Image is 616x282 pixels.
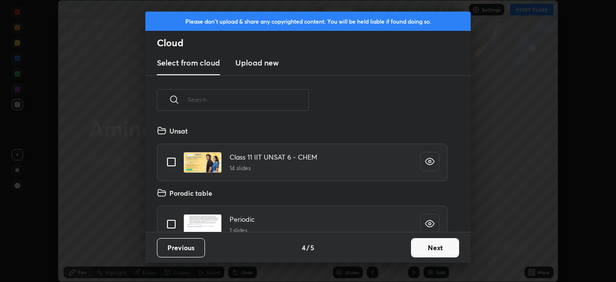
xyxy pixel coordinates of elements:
h3: Select from cloud [157,57,220,68]
div: Please don't upload & share any copyrighted content. You will be held liable if found doing so. [145,12,471,31]
button: Previous [157,238,205,257]
input: Search [188,79,309,120]
h5: 1 slides [230,226,255,235]
h4: 4 [302,242,306,253]
h4: Periodic [230,214,255,224]
button: Next [411,238,459,257]
img: 172723921213JEMS.pdf [183,214,222,235]
h4: / [307,242,309,253]
h2: Cloud [157,37,471,49]
h4: Class 11 IIT UNSAT 6 - CHEM [230,152,317,162]
h3: Upload new [235,57,279,68]
h4: Unsat [169,126,188,136]
h4: 5 [310,242,314,253]
h5: 14 slides [230,164,317,173]
h4: Porodic table [169,188,212,198]
img: 1726655595HMIE8B.pdf [183,152,222,173]
div: grid [145,122,459,232]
